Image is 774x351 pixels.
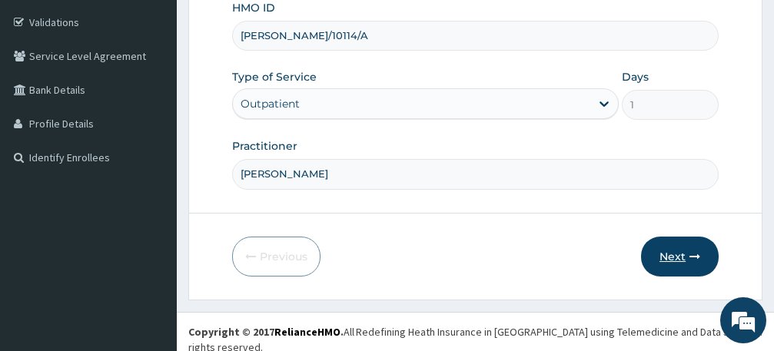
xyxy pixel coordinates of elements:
[641,237,719,276] button: Next
[232,138,297,154] label: Practitioner
[252,8,289,45] div: Minimize live chat window
[89,88,212,243] span: We're online!
[188,325,344,339] strong: Copyright © 2017 .
[232,159,719,189] input: Enter Name
[80,86,258,106] div: Chat with us now
[232,237,321,276] button: Previous
[232,21,719,51] input: Enter HMO ID
[356,324,762,339] div: Redefining Heath Insurance in [GEOGRAPHIC_DATA] using Telemedicine and Data Science!
[241,96,300,111] div: Outpatient
[8,208,293,262] textarea: Type your message and hit 'Enter'
[28,77,62,115] img: d_794563401_company_1708531726252_794563401
[622,69,649,84] label: Days
[232,69,317,84] label: Type of Service
[274,325,340,339] a: RelianceHMO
